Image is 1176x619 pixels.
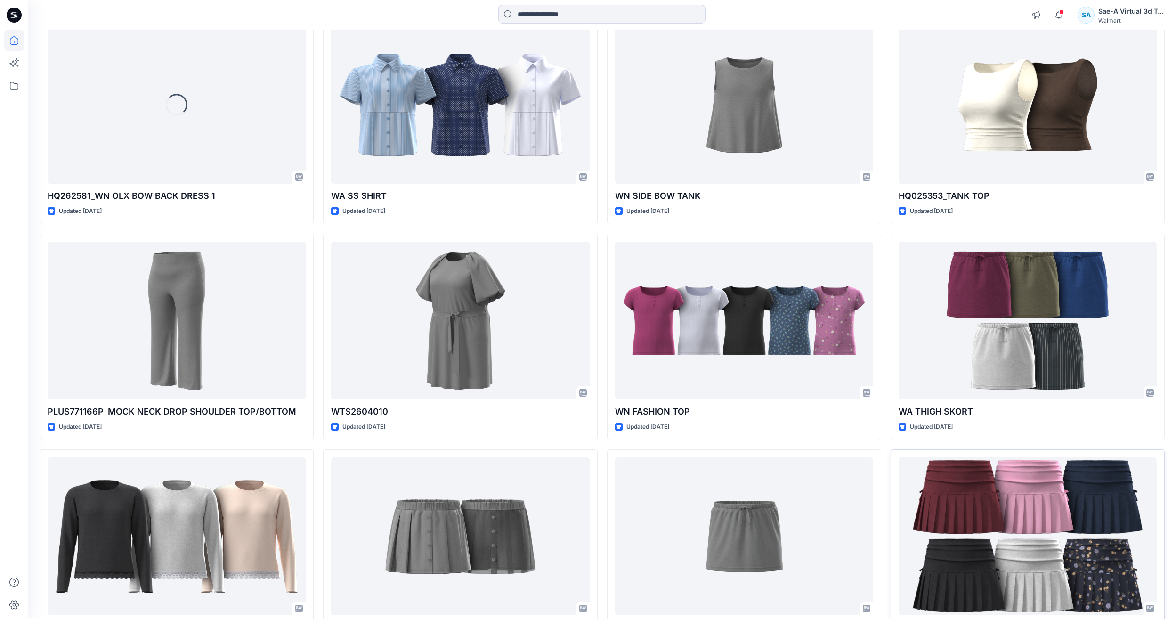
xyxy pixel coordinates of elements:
[342,206,385,216] p: Updated [DATE]
[59,422,102,432] p: Updated [DATE]
[331,242,589,399] a: WTS2604010
[48,405,306,418] p: PLUS771166P_MOCK NECK DROP SHOULDER TOP/BOTTOM
[331,189,589,203] p: WA SS SHIRT
[899,242,1157,399] a: WA THIGH SKORT
[342,422,385,432] p: Updated [DATE]
[1098,17,1164,24] div: Walmart
[615,189,873,203] p: WN SIDE BOW TANK
[615,242,873,399] a: WN FASHION TOP
[615,26,873,184] a: WN SIDE BOW TANK
[615,457,873,615] a: DROP_WA THIGH SKIRT(WOVEN)
[331,405,589,418] p: WTS2604010
[899,457,1157,615] a: WA PLEATS SKORT
[331,457,589,615] a: WA TUCKED SKIRT
[899,405,1157,418] p: WA THIGH SKORT
[910,206,953,216] p: Updated [DATE]
[910,422,953,432] p: Updated [DATE]
[626,422,669,432] p: Updated [DATE]
[48,242,306,399] a: PLUS771166P_MOCK NECK DROP SHOULDER TOP/BOTTOM
[615,405,873,418] p: WN FASHION TOP
[48,457,306,615] a: WA LS TEE
[48,189,306,203] p: HQ262581_WN OLX BOW BACK DRESS 1
[1078,7,1095,24] div: SA
[626,206,669,216] p: Updated [DATE]
[1098,6,1164,17] div: Sae-A Virtual 3d Team
[59,206,102,216] p: Updated [DATE]
[899,189,1157,203] p: HQ025353_TANK TOP
[331,26,589,184] a: WA SS SHIRT
[899,26,1157,184] a: HQ025353_TANK TOP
